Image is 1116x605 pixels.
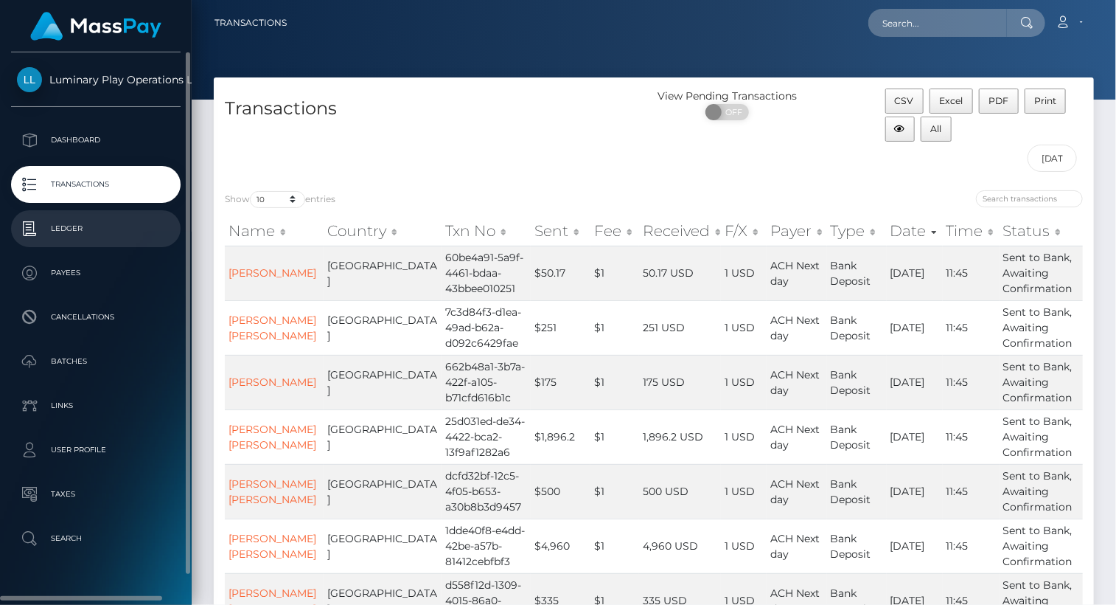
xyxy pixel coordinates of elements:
[11,387,181,424] a: Links
[30,12,161,41] img: MassPay Logo
[11,166,181,203] a: Transactions
[17,528,175,550] p: Search
[1028,145,1077,172] input: Date filter
[324,355,442,409] td: [GEOGRAPHIC_DATA]
[17,306,175,328] p: Cancellations
[931,123,942,134] span: All
[714,104,750,120] span: OFF
[943,519,1000,573] td: 11:45
[1000,355,1083,409] td: Sent to Bank, Awaiting Confirmation
[17,67,42,92] img: Luminary Play Operations Limited
[943,409,1000,464] td: 11:45
[827,246,887,300] td: Bank Deposit
[17,173,175,196] p: Transactions
[868,9,1007,37] input: Search...
[229,477,316,506] a: [PERSON_NAME] [PERSON_NAME]
[770,314,820,342] span: ACH Next day
[639,216,721,246] th: Received: activate to sort column ascending
[887,519,943,573] td: [DATE]
[885,89,924,114] button: CSV
[11,299,181,336] a: Cancellations
[225,216,324,246] th: Name: activate to sort column ascending
[721,355,767,409] td: 1 USD
[442,409,531,464] td: 25d031ed-de34-4422-bca2-13f9af1282a6
[721,216,767,246] th: F/X: activate to sort column ascending
[324,409,442,464] td: [GEOGRAPHIC_DATA]
[639,355,721,409] td: 175 USD
[887,300,943,355] td: [DATE]
[442,355,531,409] td: 662b48a1-3b7a-422f-a105-b71cfd616b1c
[590,409,639,464] td: $1
[770,368,820,397] span: ACH Next day
[590,464,639,519] td: $1
[17,129,175,151] p: Dashboard
[827,300,887,355] td: Bank Deposit
[721,409,767,464] td: 1 USD
[770,477,820,506] span: ACH Next day
[590,519,639,573] td: $1
[11,520,181,557] a: Search
[943,216,1000,246] th: Time: activate to sort column ascending
[17,218,175,240] p: Ledger
[639,464,721,519] td: 500 USD
[1000,216,1083,246] th: Status: activate to sort column ascending
[590,246,639,300] td: $1
[979,89,1019,114] button: PDF
[17,483,175,505] p: Taxes
[770,423,820,452] span: ACH Next day
[988,95,1008,106] span: PDF
[590,300,639,355] td: $1
[17,395,175,417] p: Links
[943,246,1000,300] td: 11:45
[1000,464,1083,519] td: Sent to Bank, Awaiting Confirmation
[639,409,721,464] td: 1,896.2 USD
[17,439,175,461] p: User Profile
[229,314,316,342] a: [PERSON_NAME] [PERSON_NAME]
[887,216,943,246] th: Date: activate to sort column ascending
[250,191,305,208] select: Showentries
[229,532,316,561] a: [PERSON_NAME] [PERSON_NAME]
[11,343,181,380] a: Batches
[976,190,1083,207] input: Search transactions
[770,532,820,561] span: ACH Next day
[921,117,952,142] button: All
[11,255,181,291] a: Payees
[229,376,316,389] a: [PERSON_NAME]
[1000,519,1083,573] td: Sent to Bank, Awaiting Confirmation
[229,423,316,452] a: [PERSON_NAME] [PERSON_NAME]
[940,95,963,106] span: Excel
[531,355,590,409] td: $175
[531,300,590,355] td: $251
[11,73,181,86] span: Luminary Play Operations Limited
[721,519,767,573] td: 1 USD
[1000,246,1083,300] td: Sent to Bank, Awaiting Confirmation
[229,266,316,280] a: [PERSON_NAME]
[1000,300,1083,355] td: Sent to Bank, Awaiting Confirmation
[827,464,887,519] td: Bank Deposit
[17,350,175,373] p: Batches
[639,300,721,355] td: 251 USD
[887,355,943,409] td: [DATE]
[827,519,887,573] td: Bank Deposit
[943,300,1000,355] td: 11:45
[324,300,442,355] td: [GEOGRAPHIC_DATA]
[827,355,887,409] td: Bank Deposit
[17,262,175,284] p: Payees
[590,355,639,409] td: $1
[225,96,643,122] h4: Transactions
[895,95,914,106] span: CSV
[827,409,887,464] td: Bank Deposit
[887,246,943,300] td: [DATE]
[887,464,943,519] td: [DATE]
[531,464,590,519] td: $500
[442,519,531,573] td: 1dde40f8-e4dd-42be-a57b-81412cebfbf3
[531,216,590,246] th: Sent: activate to sort column ascending
[11,476,181,513] a: Taxes
[324,519,442,573] td: [GEOGRAPHIC_DATA]
[442,216,531,246] th: Txn No: activate to sort column ascending
[639,519,721,573] td: 4,960 USD
[827,216,887,246] th: Type: activate to sort column ascending
[885,117,916,142] button: Column visibility
[215,7,287,38] a: Transactions
[11,210,181,247] a: Ledger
